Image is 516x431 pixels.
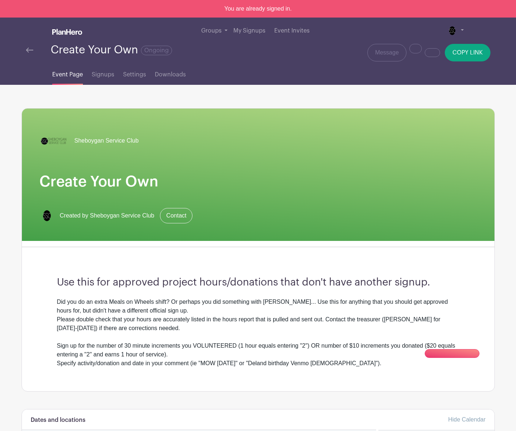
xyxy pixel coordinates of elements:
img: SSC%20Circle%20Logo%20(1).png [39,208,54,223]
span: Sheboygan Service Club [74,136,139,145]
a: Hide Calendar [448,416,485,423]
span: My Signups [233,28,265,34]
span: Groups [201,28,222,34]
img: logo_white-6c42ec7e38ccf1d336a20a19083b03d10ae64f83f12c07503d8b9e83406b4c7d.svg [52,29,82,35]
img: SSC%20Circle%20Logo%20(1).png [446,25,458,37]
img: back-arrow-29a5d9b10d5bd6ae65dc969a981735edf675c4d7a1fe02e03b50dbd4ba3cdb55.svg [26,48,33,53]
a: Signups [92,61,114,85]
h3: Use this for approved project hours/donations that don't have another signup. [57,276,459,289]
span: Message [375,48,399,57]
img: SSC_Logo_NEW.png [39,126,69,155]
button: COPY LINK [445,44,490,61]
a: Groups [198,18,231,44]
span: Created by Sheboygan Service Club [60,211,154,220]
span: Settings [123,70,146,79]
span: Downloads [155,70,186,79]
a: My Signups [230,18,268,44]
a: Contact [160,208,192,223]
span: Ongoing [141,46,172,55]
span: COPY LINK [452,50,483,56]
div: Create Your Own [51,44,172,56]
a: Message [367,44,406,61]
h6: Dates and locations [31,417,85,424]
h1: Create Your Own [39,173,477,190]
div: Sign up for the number of 30 minute increments you VOLUNTEERED (1 hour equals entering "2") OR nu... [57,341,459,368]
a: Event Page [52,61,83,85]
span: Event Page [52,70,83,79]
div: Did you do an extra Meals on Wheels shift? Or perhaps you did something with [PERSON_NAME]... Use... [57,298,459,341]
span: Signups [92,70,114,79]
span: Event Invites [274,28,310,34]
a: Downloads [155,61,186,85]
a: Event Invites [271,18,313,44]
a: Settings [123,61,146,85]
